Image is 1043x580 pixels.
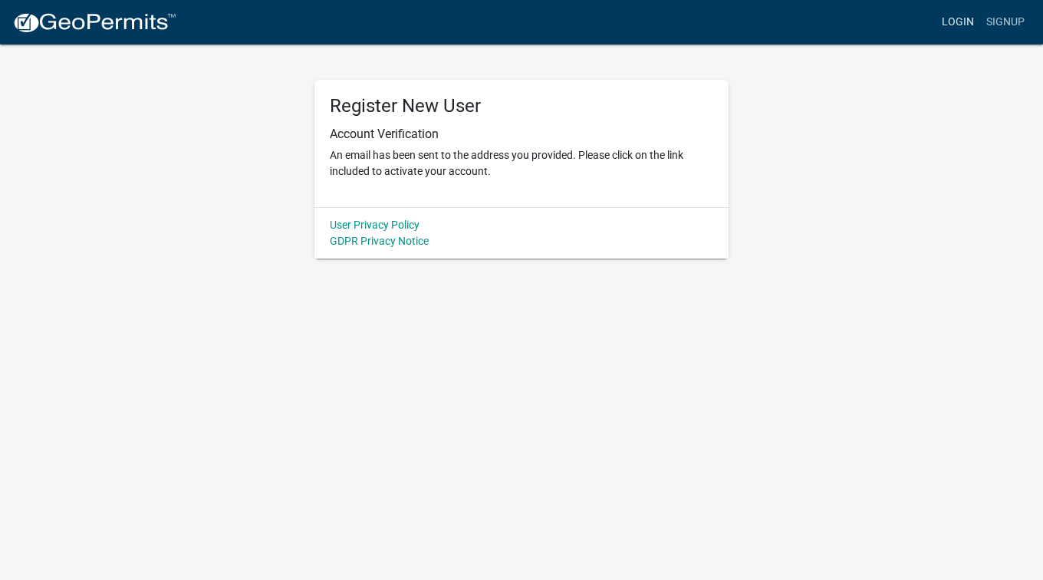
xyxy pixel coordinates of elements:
a: User Privacy Policy [330,219,420,231]
a: GDPR Privacy Notice [330,235,429,247]
h5: Register New User [330,95,713,117]
a: Signup [980,8,1031,37]
a: Login [936,8,980,37]
h6: Account Verification [330,127,713,141]
p: An email has been sent to the address you provided. Please click on the link included to activate... [330,147,713,180]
